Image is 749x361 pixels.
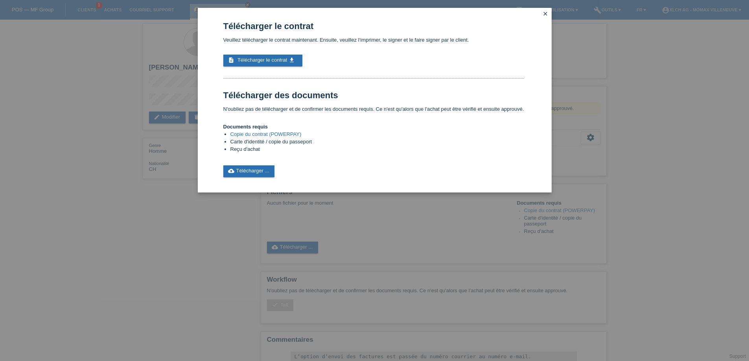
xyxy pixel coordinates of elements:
[230,139,524,146] li: Carte d'identité / copie du passeport
[540,10,550,19] a: close
[542,11,548,17] i: close
[223,55,302,66] a: description Télécharger le contrat get_app
[228,168,234,174] i: cloud_upload
[223,124,524,130] h4: Documents requis
[223,21,524,31] h1: Télécharger le contrat
[223,106,524,112] p: N'oubliez pas de télécharger et de confirmer les documents requis. Ce n'est qu'alors que l'achat ...
[289,57,295,63] i: get_app
[223,165,275,177] a: cloud_uploadTélécharger ...
[230,131,302,137] a: Copie du contrat (POWERPAY)
[228,57,234,63] i: description
[237,57,287,63] span: Télécharger le contrat
[223,37,524,43] p: Veuillez télécharger le contrat maintenant. Ensuite, veuillez l‘imprimer, le signer et le faire s...
[223,90,524,100] h1: Télécharger des documents
[230,146,524,154] li: Reçu d'achat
